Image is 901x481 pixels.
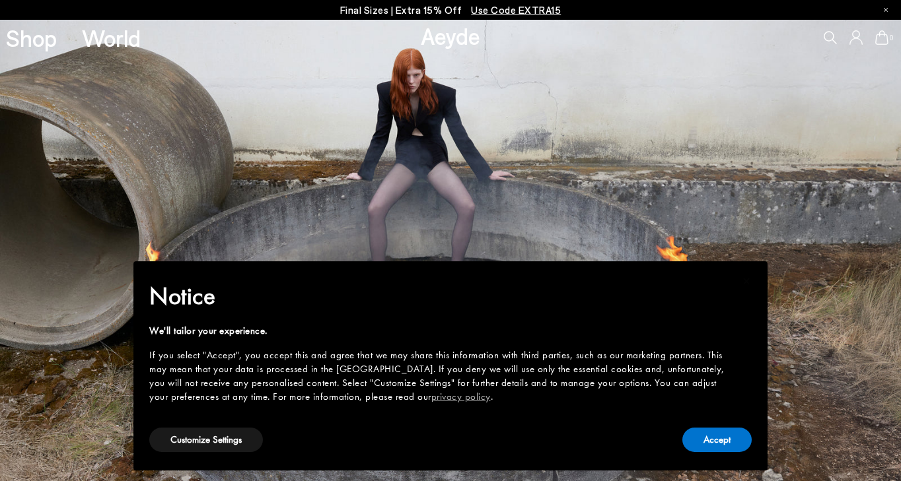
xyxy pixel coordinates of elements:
[421,22,480,49] a: Aeyde
[888,34,895,42] span: 0
[149,348,731,404] div: If you select "Accept", you accept this and agree that we may share this information with third p...
[471,4,561,16] span: Navigate to /collections/ss25-final-sizes
[682,428,752,452] button: Accept
[6,26,57,49] a: Shop
[149,279,731,313] h2: Notice
[340,2,561,18] p: Final Sizes | Extra 15% Off
[731,265,762,297] button: Close this notice
[875,30,888,45] a: 0
[149,428,263,452] button: Customize Settings
[82,26,141,49] a: World
[431,390,491,403] a: privacy policy
[149,324,731,338] div: We'll tailor your experience.
[742,271,751,291] span: ×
